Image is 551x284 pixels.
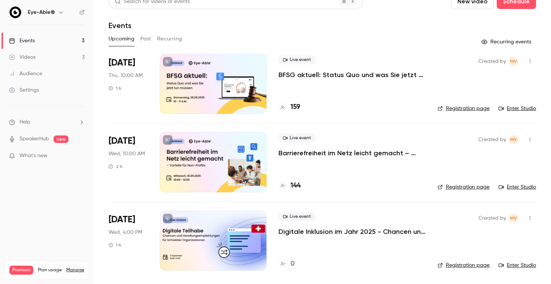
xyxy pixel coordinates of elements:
div: Settings [9,86,39,94]
a: SpeakerHub [19,135,49,143]
li: help-dropdown-opener [9,118,85,126]
span: MV [510,57,517,66]
span: new [54,135,69,143]
span: Wed, 4:00 PM [109,229,142,236]
a: Digitale Inklusion im Jahr 2025 - Chancen und Handlungsempfehlungen für Schweizer Organisationen [278,227,426,236]
button: Recurring [157,33,182,45]
div: Sep 17 Wed, 4:00 PM (Europe/Berlin) [109,211,148,271]
a: Manage [66,267,84,273]
h1: Events [109,21,131,30]
span: What's new [19,152,48,160]
a: BFSG aktuell: Status Quo und was Sie jetzt tun müssen [278,70,426,79]
div: Audience [9,70,42,77]
a: Enter Studio [499,105,536,112]
span: Thu, 10:00 AM [109,72,143,79]
div: Sep 10 Wed, 10:00 AM (Europe/Berlin) [109,132,148,192]
button: Upcoming [109,33,134,45]
span: [DATE] [109,214,135,226]
a: Registration page [438,262,490,269]
h4: 144 [290,181,301,191]
div: 1 h [109,85,121,91]
span: Created by [478,135,506,144]
a: 144 [278,181,301,191]
span: MV [510,135,517,144]
span: Wed, 10:00 AM [109,150,145,158]
iframe: Noticeable Trigger [76,153,85,159]
span: Mahdalena Varchenko [509,135,518,144]
span: Help [19,118,30,126]
span: Mahdalena Varchenko [509,57,518,66]
div: Aug 28 Thu, 10:00 AM (Europe/Berlin) [109,54,148,114]
div: Videos [9,54,36,61]
span: MV [510,214,517,223]
a: Enter Studio [499,262,536,269]
span: Plan usage [38,267,62,273]
button: Past [140,33,151,45]
a: Enter Studio [499,183,536,191]
a: Barrierefreiheit im Netz leicht gemacht – Vorteile für Non-Profits [278,149,426,158]
span: [DATE] [109,135,135,147]
span: Live event [278,55,316,64]
span: Premium [9,266,33,275]
h6: Eye-Able® [28,9,55,16]
span: Created by [478,214,506,223]
div: 2 h [109,164,122,170]
button: Recurring events [478,36,536,48]
h4: 0 [290,259,295,269]
a: Registration page [438,183,490,191]
span: Created by [478,57,506,66]
div: 1 h [109,242,121,248]
div: Events [9,37,35,45]
img: Eye-Able® [9,6,21,18]
span: [DATE] [109,57,135,69]
a: Registration page [438,105,490,112]
a: 0 [278,259,295,269]
a: 159 [278,102,300,112]
span: Live event [278,212,316,221]
span: Live event [278,134,316,143]
h4: 159 [290,102,300,112]
span: Mahdalena Varchenko [509,214,518,223]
